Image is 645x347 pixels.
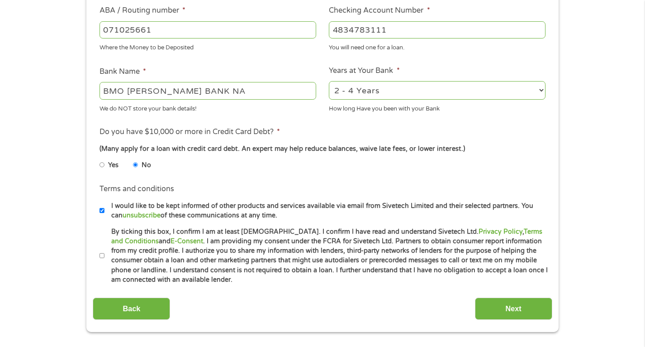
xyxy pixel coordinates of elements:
[329,66,399,76] label: Years at Your Bank
[100,40,316,53] div: Where the Money to be Deposited
[329,21,545,39] input: 345634636
[329,101,545,113] div: How long Have you been with your Bank
[100,21,316,39] input: 263177916
[479,228,522,236] a: Privacy Policy
[100,6,185,15] label: ABA / Routing number
[93,298,170,320] input: Back
[100,144,545,154] div: (Many apply for a loan with credit card debt. An expert may help reduce balances, waive late fees...
[123,212,161,219] a: unsubscribe
[100,67,146,77] label: Bank Name
[104,227,548,285] label: By ticking this box, I confirm I am at least [DEMOGRAPHIC_DATA]. I confirm I have read and unders...
[100,101,316,113] div: We do NOT store your bank details!
[142,160,151,170] label: No
[100,184,174,194] label: Terms and conditions
[108,160,119,170] label: Yes
[100,127,280,137] label: Do you have $10,000 or more in Credit Card Debt?
[111,228,542,245] a: Terms and Conditions
[329,6,430,15] label: Checking Account Number
[104,201,548,221] label: I would like to be kept informed of other products and services available via email from Sivetech...
[475,298,552,320] input: Next
[171,237,203,245] a: E-Consent
[329,40,545,53] div: You will need one for a loan.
